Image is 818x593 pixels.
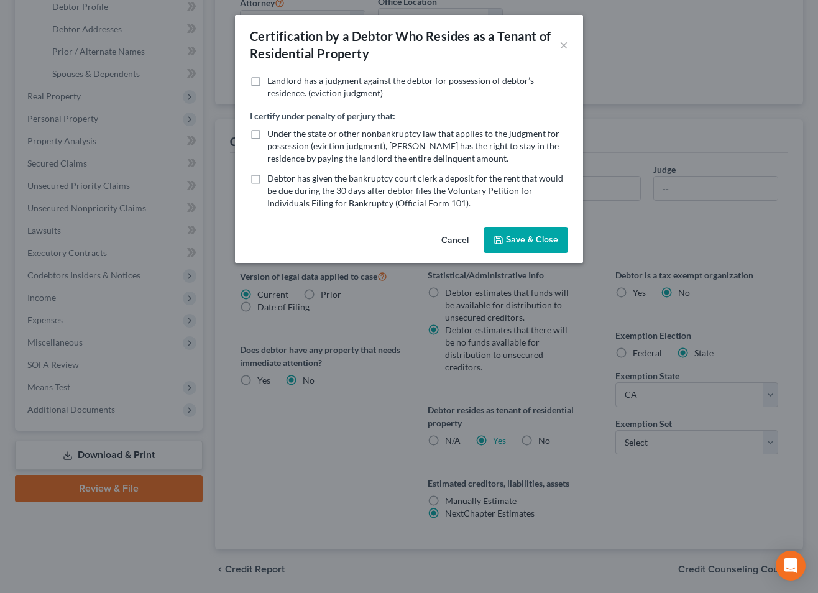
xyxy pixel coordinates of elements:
button: Cancel [431,228,479,253]
span: Under the state or other nonbankruptcy law that applies to the judgment for possession (eviction ... [267,128,559,163]
span: Debtor has given the bankruptcy court clerk a deposit for the rent that would be due during the 3... [267,173,563,208]
label: I certify under penalty of perjury that: [250,109,395,122]
div: Certification by a Debtor Who Resides as a Tenant of Residential Property [250,27,559,62]
span: Landlord has a judgment against the debtor for possession of debtor’s residence. (eviction judgment) [267,75,534,98]
button: Save & Close [484,227,568,253]
button: × [559,37,568,52]
div: Open Intercom Messenger [776,551,806,581]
